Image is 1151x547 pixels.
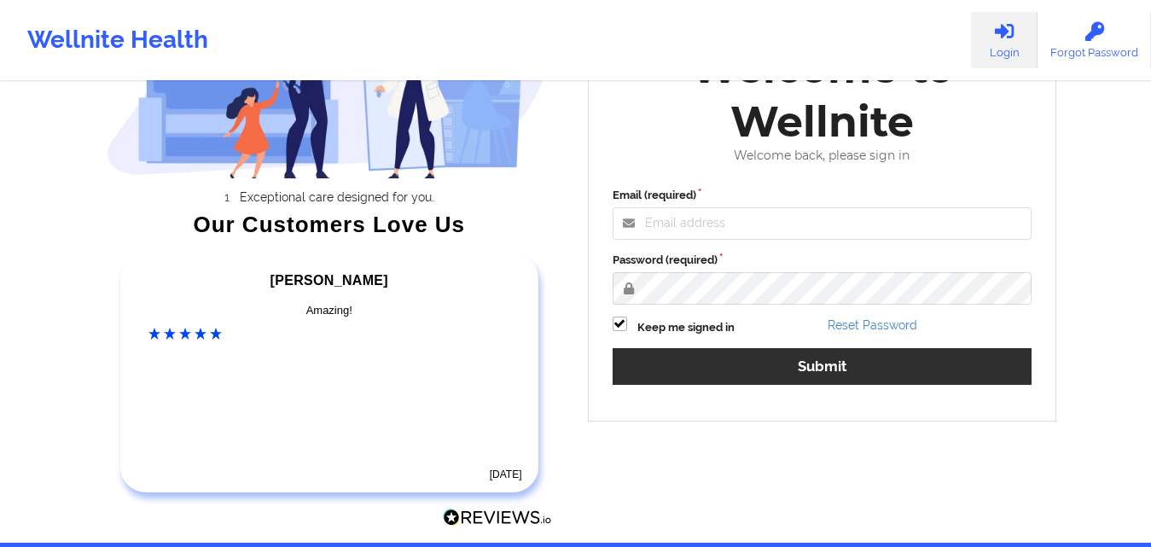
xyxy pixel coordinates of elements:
[828,318,917,332] a: Reset Password
[601,41,1044,148] div: Welcome to Wellnite
[601,148,1044,163] div: Welcome back, please sign in
[613,207,1032,240] input: Email address
[443,509,552,527] img: Reviews.io Logo
[122,190,552,204] li: Exceptional care designed for you.
[148,302,510,319] div: Amazing!
[613,348,1032,385] button: Submit
[107,216,552,233] div: Our Customers Love Us
[637,319,735,336] label: Keep me signed in
[613,187,1032,204] label: Email (required)
[490,468,522,480] time: [DATE]
[1038,12,1151,68] a: Forgot Password
[443,509,552,531] a: Reviews.io Logo
[270,273,388,288] span: [PERSON_NAME]
[613,252,1032,269] label: Password (required)
[971,12,1038,68] a: Login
